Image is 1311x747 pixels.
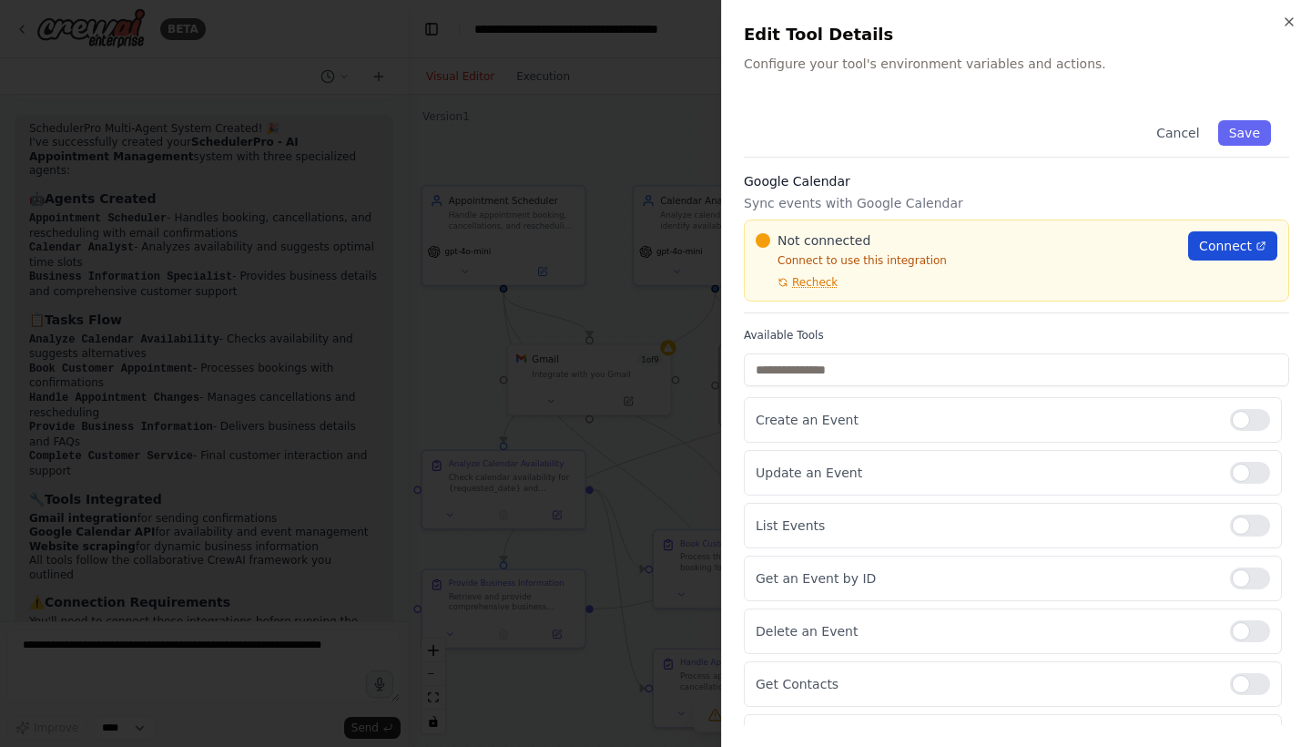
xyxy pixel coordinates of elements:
p: Create an Event [756,411,1215,429]
button: Cancel [1145,120,1210,146]
h2: Edit Tool Details [744,22,1289,47]
span: Not connected [777,231,870,250]
button: Recheck [756,275,838,290]
p: Update an Event [756,464,1215,482]
p: Sync events with Google Calendar [744,194,1289,212]
p: List Events [756,517,1215,535]
p: Get an Event by ID [756,569,1215,588]
label: Available Tools [744,328,1289,343]
p: Get Contacts [756,675,1215,693]
p: Delete an Event [756,622,1215,640]
span: Recheck [792,275,838,290]
p: Configure your tool's environment variables and actions. [744,55,1289,73]
button: Save [1218,120,1271,146]
h3: Google Calendar [744,172,1289,190]
span: Connect [1199,237,1252,255]
p: Connect to use this integration [756,253,1177,268]
a: Connect [1188,231,1277,261]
